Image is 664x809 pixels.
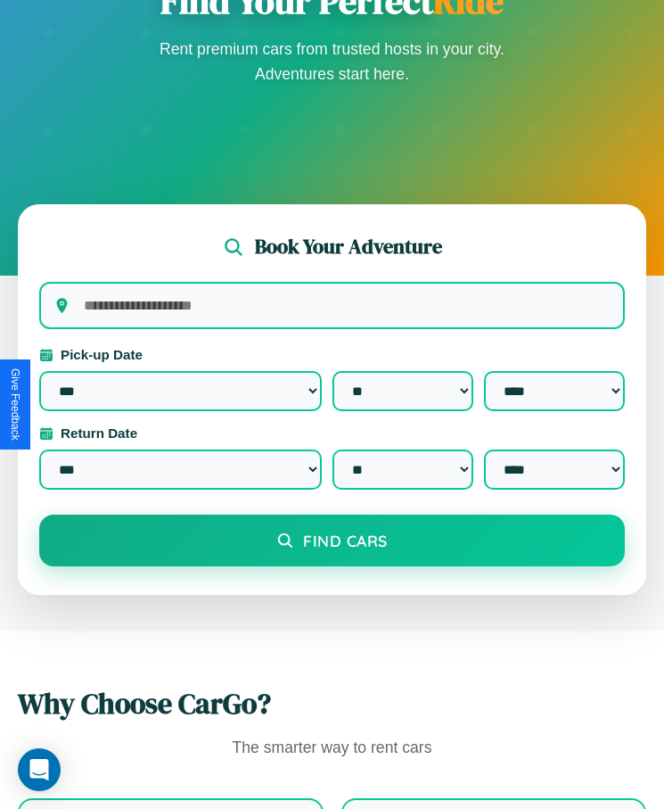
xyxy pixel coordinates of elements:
[18,734,646,763] p: The smarter way to rent cars
[39,347,625,362] label: Pick-up Date
[18,684,646,723] h2: Why Choose CarGo?
[18,748,61,791] div: Open Intercom Messenger
[39,425,625,441] label: Return Date
[9,368,21,441] div: Give Feedback
[154,37,511,87] p: Rent premium cars from trusted hosts in your city. Adventures start here.
[255,233,442,260] h2: Book Your Adventure
[39,515,625,566] button: Find Cars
